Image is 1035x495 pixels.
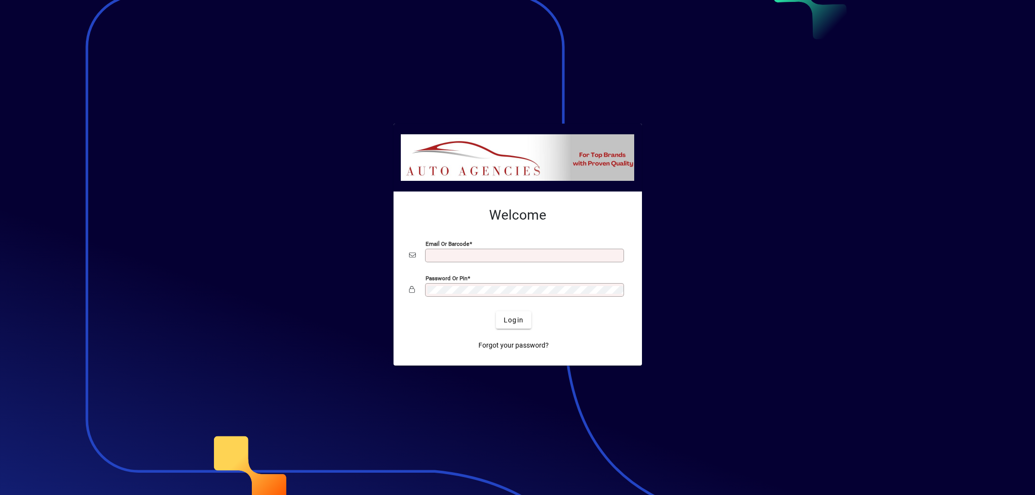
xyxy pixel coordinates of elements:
mat-label: Email or Barcode [426,240,469,247]
h2: Welcome [409,207,626,224]
a: Forgot your password? [475,336,553,354]
span: Forgot your password? [478,340,549,351]
mat-label: Password or Pin [426,275,467,282]
button: Login [496,311,531,329]
span: Login [504,315,524,325]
